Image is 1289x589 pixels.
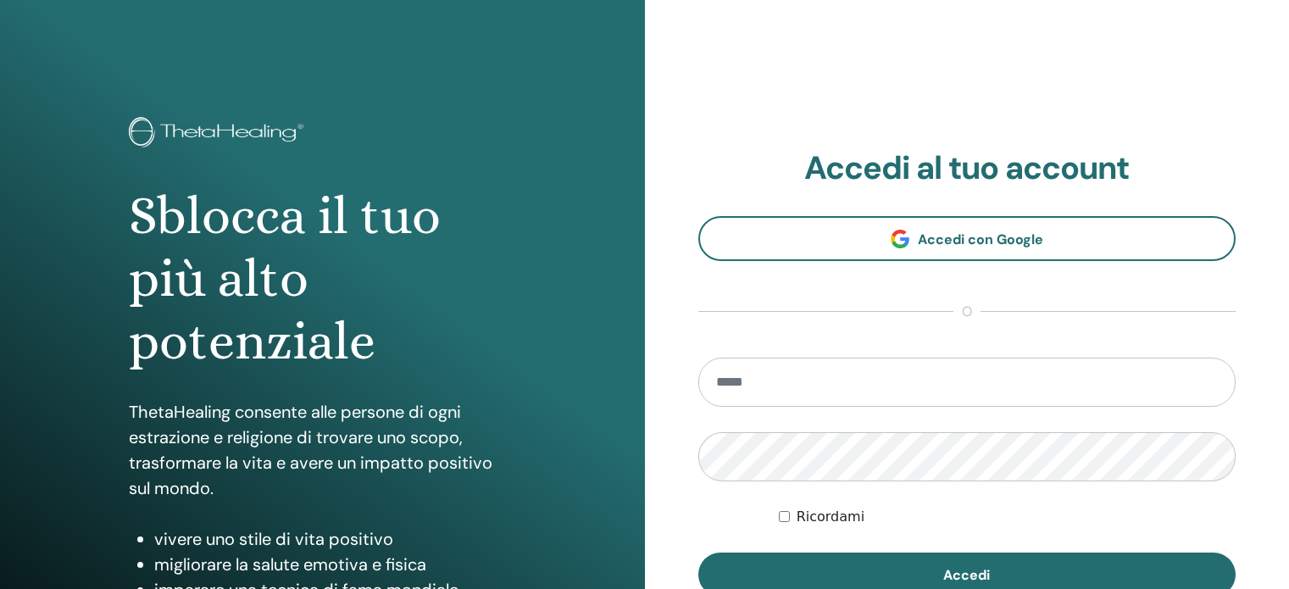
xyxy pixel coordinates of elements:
[953,302,981,322] span: o
[154,552,516,577] li: migliorare la salute emotiva e fisica
[698,216,1236,261] a: Accedi con Google
[779,507,1236,527] div: Keep me authenticated indefinitely or until I manually logout
[698,149,1236,188] h2: Accedi al tuo account
[129,399,516,501] p: ThetaHealing consente alle persone di ogni estrazione e religione di trovare uno scopo, trasforma...
[154,526,516,552] li: vivere uno stile di vita positivo
[918,231,1043,248] span: Accedi con Google
[129,185,516,374] h1: Sblocca il tuo più alto potenziale
[797,507,864,527] label: Ricordami
[943,566,990,584] span: Accedi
